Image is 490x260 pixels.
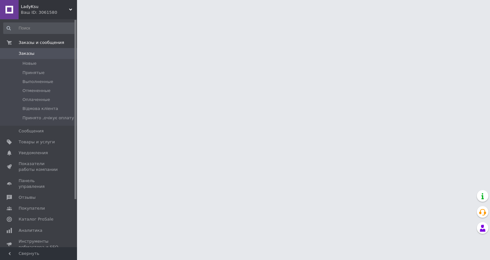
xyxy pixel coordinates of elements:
span: Показатели работы компании [19,161,59,172]
span: Сообщения [19,128,44,134]
span: Покупатели [19,205,45,211]
span: Заказы [19,51,34,56]
span: LadyKsu [21,4,69,10]
input: Поиск [3,22,75,34]
span: Товары и услуги [19,139,55,145]
span: Отмененные [22,88,50,94]
span: Заказы и сообщения [19,40,64,46]
span: Отзывы [19,195,36,200]
span: Выполненные [22,79,53,85]
span: Новые [22,61,37,66]
span: Оплаченные [22,97,50,103]
span: Відмова кліента [22,106,58,112]
span: Аналитика [19,228,42,233]
span: Принятые [22,70,45,76]
div: Ваш ID: 3061580 [21,10,77,15]
span: Инструменты вебмастера и SEO [19,239,59,250]
span: Принято ,очікує оплату [22,115,74,121]
span: Уведомления [19,150,48,156]
span: Каталог ProSale [19,216,53,222]
span: Панель управления [19,178,59,189]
